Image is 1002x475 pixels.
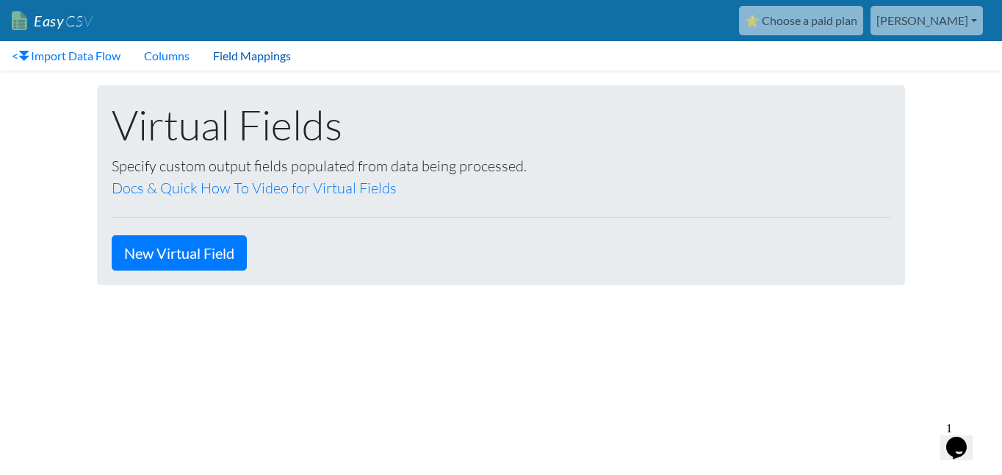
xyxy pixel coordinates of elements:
a: [PERSON_NAME] [871,6,983,35]
h1: Virtual Fields [112,100,890,149]
p: Specify custom output fields populated from data being processed. [112,155,890,199]
iframe: chat widget [940,416,987,460]
a: Field Mappings [201,41,303,71]
a: EasyCSV [12,6,93,36]
a: ⭐ Choose a paid plan [739,6,863,35]
span: CSV [64,12,93,30]
a: Docs & Quick How To Video for Virtual Fields [112,179,397,197]
a: New Virtual Field [112,235,247,271]
a: Columns [132,41,201,71]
